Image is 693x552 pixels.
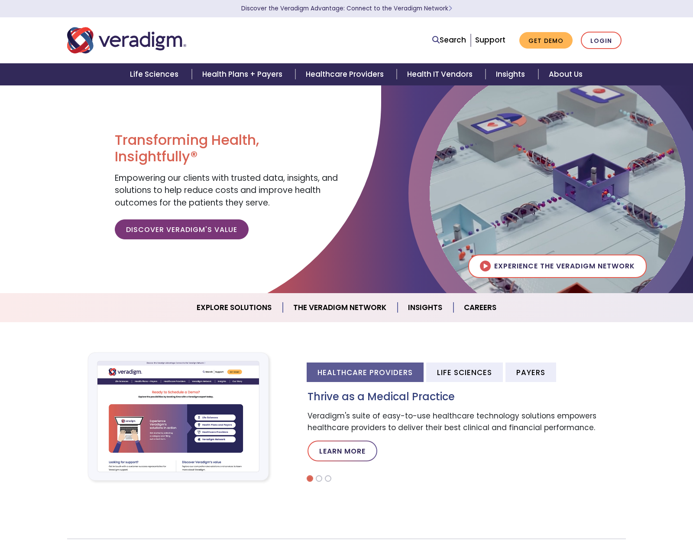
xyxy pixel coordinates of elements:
a: Health Plans + Payers [192,63,295,85]
p: Veradigm's suite of easy-to-use healthcare technology solutions empowers healthcare providers to ... [308,410,626,434]
a: Healthcare Providers [295,63,397,85]
li: Healthcare Providers [307,363,424,382]
span: Learn More [448,4,452,13]
a: Life Sciences [120,63,191,85]
a: Insights [486,63,538,85]
a: Login [581,32,622,49]
a: Support [475,35,505,45]
a: Discover Veradigm's Value [115,219,249,239]
h3: Thrive as a Medical Practice [308,391,626,403]
li: Payers [505,363,556,382]
a: Explore Solutions [186,297,283,319]
a: Discover the Veradigm Advantage: Connect to the Veradigm NetworkLearn More [241,4,452,13]
a: Learn More [308,441,377,461]
h1: Transforming Health, Insightfully® [115,132,340,165]
a: Search [432,34,466,46]
a: The Veradigm Network [283,297,398,319]
a: About Us [538,63,593,85]
a: Get Demo [519,32,573,49]
img: Veradigm logo [67,26,186,55]
span: Empowering our clients with trusted data, insights, and solutions to help reduce costs and improv... [115,172,338,209]
a: Careers [453,297,507,319]
li: Life Sciences [426,363,503,382]
a: Insights [398,297,453,319]
a: Health IT Vendors [397,63,486,85]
